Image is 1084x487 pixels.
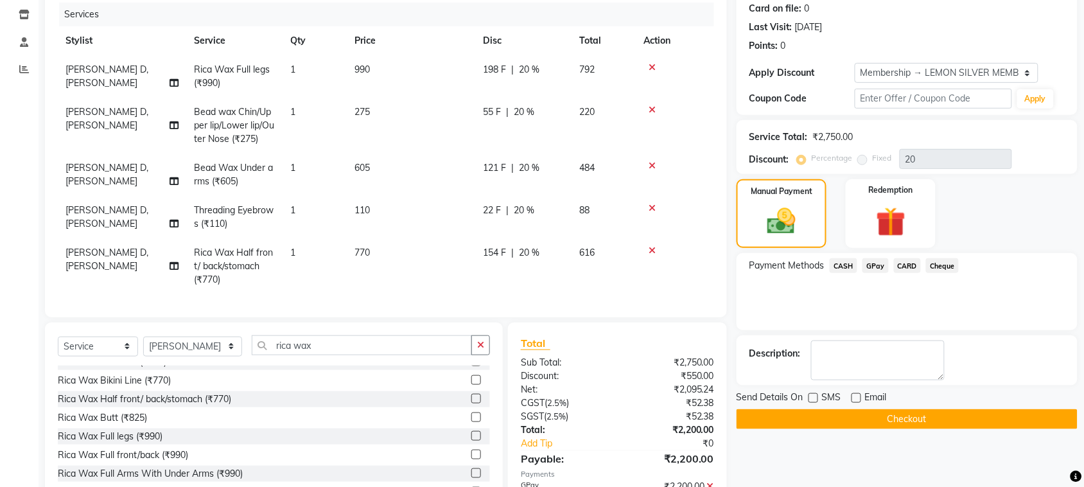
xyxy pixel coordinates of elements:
span: [PERSON_NAME] D,[PERSON_NAME] [66,204,148,229]
span: 110 [354,204,370,216]
div: ( ) [511,396,618,410]
span: Total [521,337,550,350]
div: ₹550.00 [617,369,724,383]
label: Fixed [873,152,892,164]
div: Payable: [511,451,618,466]
span: [PERSON_NAME] D,[PERSON_NAME] [66,247,148,272]
span: 990 [354,64,370,75]
div: Payments [521,469,714,480]
span: SGST [521,411,544,422]
div: Rica Wax Bikini Line (₹770) [58,374,171,387]
span: [PERSON_NAME] D,[PERSON_NAME] [66,64,148,89]
span: CGST [521,397,545,409]
span: 1 [290,106,295,118]
span: GPay [862,258,889,273]
div: Total: [511,423,618,437]
span: CARD [894,258,922,273]
span: | [506,204,509,217]
span: Rica Wax Half front/ back/stomach (₹770) [194,247,273,285]
th: Total [572,26,636,55]
span: Rica Wax Full legs (₹990) [194,64,270,89]
span: 1 [290,247,295,258]
img: _cash.svg [758,205,805,238]
div: Net: [511,383,618,396]
img: _gift.svg [867,204,915,240]
div: Points: [749,39,778,53]
span: 154 F [483,246,506,260]
div: ₹2,750.00 [813,130,853,144]
div: Rica Wax Half front/ back/stomach (₹770) [58,393,231,406]
a: Add Tip [511,437,635,450]
th: Service [186,26,283,55]
span: Payment Methods [749,259,825,272]
div: Rica Wax Full Arms With Under Arms (₹990) [58,467,243,481]
span: | [511,246,514,260]
span: 88 [579,204,590,216]
input: Enter Offer / Coupon Code [855,89,1012,109]
label: Redemption [869,184,913,196]
button: Checkout [737,409,1078,429]
th: Qty [283,26,347,55]
span: 275 [354,106,370,118]
th: Stylist [58,26,186,55]
div: Description: [749,347,801,360]
div: Discount: [749,153,789,166]
th: Disc [475,26,572,55]
div: Coupon Code [749,92,855,105]
span: 1 [290,64,295,75]
div: ₹52.38 [617,410,724,423]
input: Search or Scan [252,335,472,355]
div: ( ) [511,410,618,423]
span: 22 F [483,204,501,217]
span: SMS [822,391,841,407]
div: Discount: [511,369,618,383]
span: 20 % [514,204,534,217]
span: 770 [354,247,370,258]
span: 1 [290,204,295,216]
span: Bead Wax Under arms (₹605) [194,162,273,187]
div: ₹2,200.00 [617,451,724,466]
span: 20 % [514,105,534,119]
span: 55 F [483,105,501,119]
div: Card on file: [749,2,802,15]
span: Send Details On [737,391,803,407]
th: Action [636,26,714,55]
label: Manual Payment [751,186,812,197]
div: Rica Wax Butt (₹825) [58,411,147,425]
div: ₹0 [635,437,724,450]
span: 2.5% [547,398,566,408]
span: 20 % [519,246,539,260]
span: 20 % [519,63,539,76]
span: 198 F [483,63,506,76]
div: 0 [805,2,810,15]
div: Rica Wax Full legs (₹990) [58,430,162,443]
span: 121 F [483,161,506,175]
span: [PERSON_NAME] D,[PERSON_NAME] [66,162,148,187]
span: | [511,63,514,76]
span: Bead wax Chin/Upper lip/Lower lip/Outer Nose (₹275) [194,106,274,145]
span: | [511,161,514,175]
span: 792 [579,64,595,75]
span: Threading Eyebrows (₹110) [194,204,274,229]
span: 1 [290,162,295,173]
div: 0 [781,39,786,53]
div: Last Visit: [749,21,792,34]
span: Cheque [926,258,959,273]
div: Apply Discount [749,66,855,80]
div: ₹2,200.00 [617,423,724,437]
span: | [506,105,509,119]
span: 20 % [519,161,539,175]
div: Services [59,3,724,26]
span: 484 [579,162,595,173]
div: Service Total: [749,130,808,144]
div: ₹2,750.00 [617,356,724,369]
div: [DATE] [795,21,823,34]
span: [PERSON_NAME] D,[PERSON_NAME] [66,106,148,131]
label: Percentage [812,152,853,164]
span: 220 [579,106,595,118]
span: 605 [354,162,370,173]
div: ₹2,095.24 [617,383,724,396]
span: CASH [830,258,857,273]
div: Sub Total: [511,356,618,369]
span: 616 [579,247,595,258]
